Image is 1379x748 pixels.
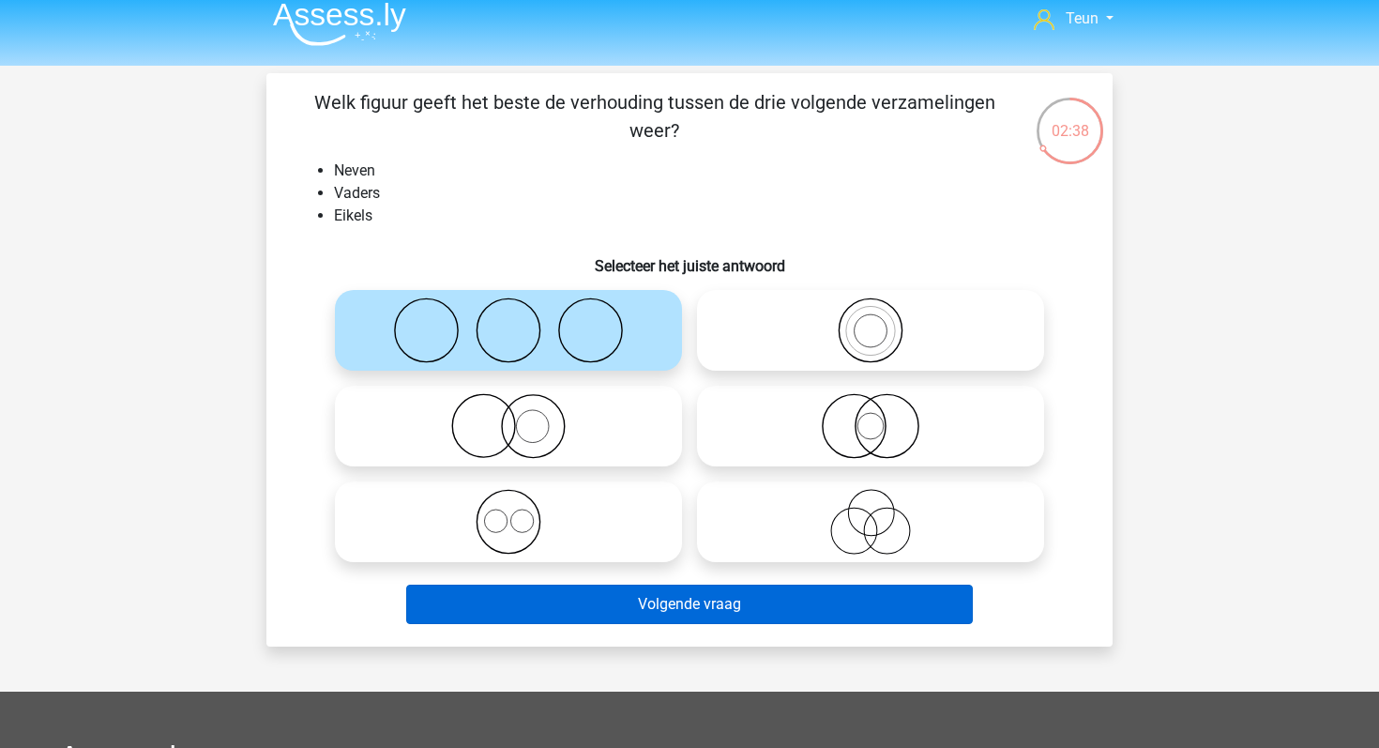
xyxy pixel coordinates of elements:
[406,585,974,624] button: Volgende vraag
[296,242,1083,275] h6: Selecteer het juiste antwoord
[334,182,1083,205] li: Vaders
[334,160,1083,182] li: Neven
[334,205,1083,227] li: Eikels
[1066,9,1099,27] span: Teun
[273,2,406,46] img: Assessly
[1026,8,1121,30] a: Teun
[296,88,1012,145] p: Welk figuur geeft het beste de verhouding tussen de drie volgende verzamelingen weer?
[1035,96,1105,143] div: 02:38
